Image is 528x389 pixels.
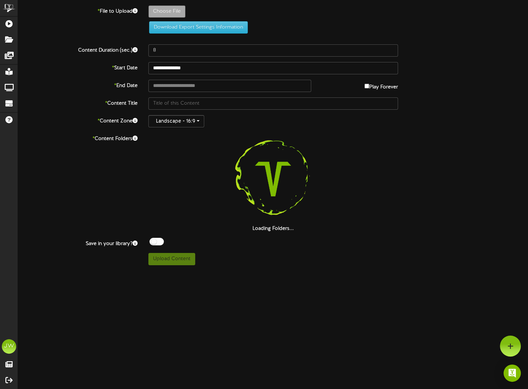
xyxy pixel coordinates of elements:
[13,97,143,107] label: Content Title
[364,84,369,88] input: Play Forever
[146,25,248,30] a: Download Export Settings Information
[227,133,319,225] img: loading-spinner-3.png
[13,62,143,72] label: Start Date
[13,115,143,125] label: Content Zone
[149,21,248,34] button: Download Export Settings Information
[13,133,143,143] label: Content Folders
[13,44,143,54] label: Content Duration (sec.)
[13,5,143,15] label: File to Upload
[148,97,398,110] input: Title of this Content
[148,253,195,265] button: Upload Content
[364,80,398,91] label: Play Forever
[504,364,521,382] div: Open Intercom Messenger
[2,339,16,354] div: JW
[148,115,204,127] button: Landscape - 16:9
[13,80,143,89] label: End Date
[252,226,294,231] strong: Loading Folders...
[13,238,143,248] label: Save in your library?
